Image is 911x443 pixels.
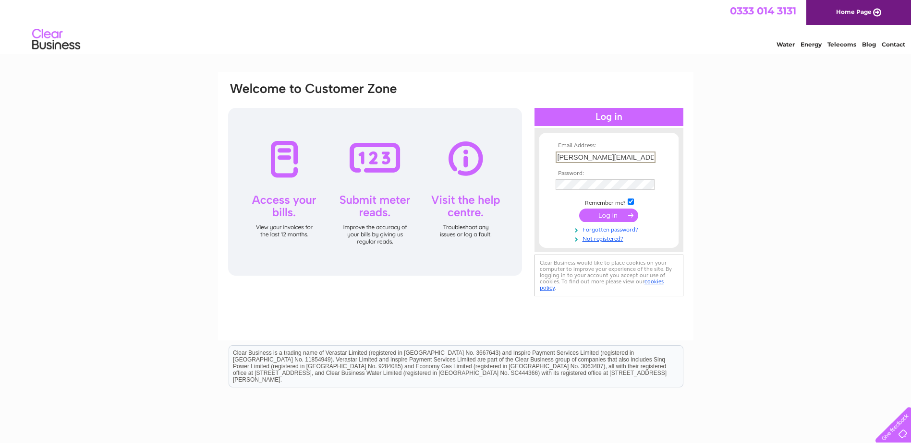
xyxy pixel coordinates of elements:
[882,41,905,48] a: Contact
[579,209,638,222] input: Submit
[553,197,665,207] td: Remember me?
[827,41,856,48] a: Telecoms
[862,41,876,48] a: Blog
[553,142,665,149] th: Email Address:
[801,41,822,48] a: Energy
[540,278,664,291] a: cookies policy
[556,233,665,243] a: Not registered?
[229,5,683,47] div: Clear Business is a trading name of Verastar Limited (registered in [GEOGRAPHIC_DATA] No. 3667643...
[553,170,665,177] th: Password:
[534,255,683,296] div: Clear Business would like to place cookies on your computer to improve your experience of the sit...
[730,5,796,17] a: 0333 014 3131
[556,224,665,233] a: Forgotten password?
[777,41,795,48] a: Water
[32,25,81,54] img: logo.png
